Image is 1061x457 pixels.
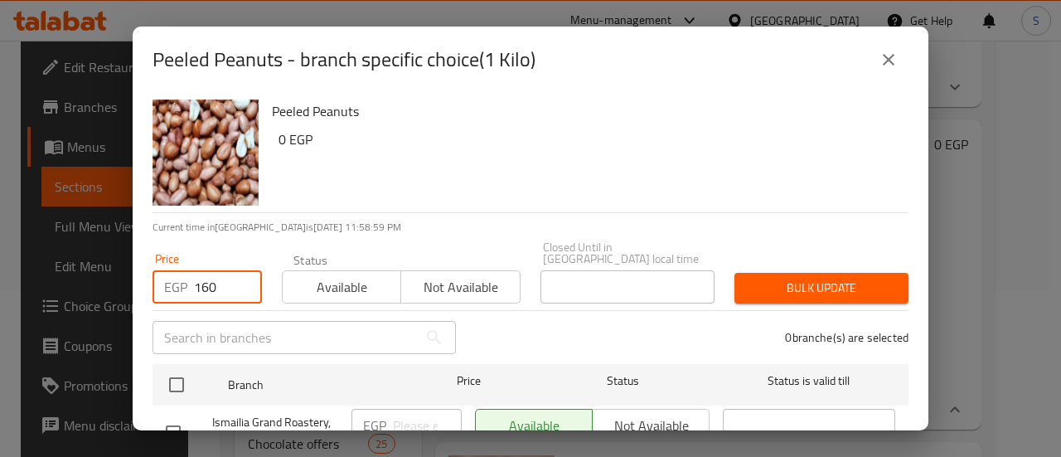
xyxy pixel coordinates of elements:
span: Ismailia Grand Roastery, El Araisheyeh [212,412,338,454]
p: EGP [363,416,386,435]
h6: 0 EGP [279,128,895,151]
img: Peeled Peanuts [153,100,259,206]
input: Please enter price [194,270,262,304]
span: Price [414,371,524,391]
h2: Peeled Peanuts - branch specific choice(1 Kilo) [153,46,535,73]
h6: Peeled Peanuts [272,100,895,123]
button: Bulk update [734,273,908,304]
input: Search in branches [153,321,418,354]
input: Please enter price [393,409,462,442]
button: close [869,40,908,80]
span: Not available [408,275,513,299]
span: Available [289,275,395,299]
p: Current time in [GEOGRAPHIC_DATA] is [DATE] 11:58:59 PM [153,220,908,235]
p: 0 branche(s) are selected [785,329,908,346]
p: EGP [164,277,187,297]
button: Not available [400,270,520,304]
span: Bulk update [748,278,895,299]
span: Branch [228,375,400,396]
button: Available [282,270,401,304]
span: Status [537,371,710,391]
span: Status is valid till [723,371,895,391]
